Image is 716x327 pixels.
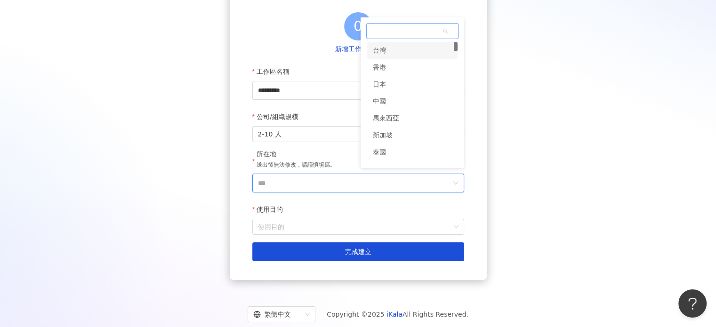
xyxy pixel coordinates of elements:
span: Copyright © 2025 All Rights Reserved. [327,309,468,320]
input: 工作區名稱 [252,81,464,100]
div: 中國 [373,93,386,110]
button: 完成建立 [252,242,464,261]
div: 台灣 [367,42,458,59]
span: 完成建立 [345,248,371,255]
div: 所在地 [257,150,336,159]
div: 泰國 [367,144,458,160]
button: 新增工作區標誌 [332,44,384,55]
div: 日本 [373,76,386,93]
div: 台灣 [373,42,386,59]
label: 工作區名稱 [252,62,297,81]
p: 送出後無法修改，請謹慎填寫。 [257,160,336,170]
div: 香港 [367,59,458,76]
div: 馬來西亞 [373,110,399,127]
div: 香港 [373,59,386,76]
div: 日本 [367,76,458,93]
span: 2-10 人 [258,127,459,142]
label: 使用目的 [252,200,290,219]
span: down [453,180,459,186]
label: 公司/組織規模 [252,107,306,126]
div: 新加坡 [367,127,458,144]
span: 0 [354,15,362,37]
div: 繁體中文 [253,307,301,322]
div: 泰國 [373,144,386,160]
div: 中國 [367,93,458,110]
div: 馬來西亞 [367,110,458,127]
a: iKala [386,311,402,318]
div: 新加坡 [373,127,393,144]
iframe: Help Scout Beacon - Open [678,289,707,318]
